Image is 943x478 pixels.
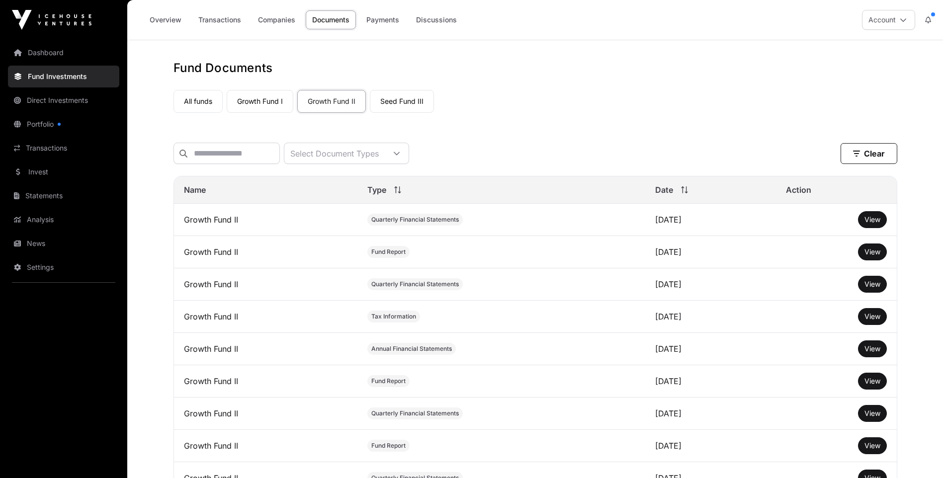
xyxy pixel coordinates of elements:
span: View [864,280,880,288]
h1: Fund Documents [173,60,897,76]
a: Direct Investments [8,89,119,111]
td: Growth Fund II [174,301,357,333]
button: View [858,276,887,293]
span: Fund Report [371,248,406,256]
span: View [864,247,880,256]
span: Quarterly Financial Statements [371,280,459,288]
td: Growth Fund II [174,430,357,462]
span: Name [184,184,206,196]
button: Clear [841,143,897,164]
span: Action [786,184,811,196]
td: [DATE] [645,204,776,236]
button: View [858,340,887,357]
td: [DATE] [645,398,776,430]
td: Growth Fund II [174,268,357,301]
span: Date [655,184,673,196]
span: View [864,344,880,353]
a: Growth Fund I [227,90,293,113]
td: [DATE] [645,430,776,462]
button: View [858,405,887,422]
td: Growth Fund II [174,398,357,430]
a: Companies [252,10,302,29]
td: [DATE] [645,301,776,333]
a: View [864,312,880,321]
div: Select Document Types [284,143,385,163]
iframe: Chat Widget [893,430,943,478]
span: Annual Financial Statements [371,345,452,353]
span: Quarterly Financial Statements [371,409,459,417]
span: View [864,377,880,385]
button: View [858,437,887,454]
button: View [858,243,887,260]
span: Quarterly Financial Statements [371,216,459,224]
button: View [858,308,887,325]
a: Settings [8,256,119,278]
a: View [864,215,880,225]
span: View [864,215,880,224]
span: Type [367,184,386,196]
a: Portfolio [8,113,119,135]
span: Fund Report [371,377,406,385]
button: View [858,211,887,228]
img: Icehouse Ventures Logo [12,10,91,30]
span: Fund Report [371,442,406,450]
a: News [8,233,119,254]
a: Overview [143,10,188,29]
td: [DATE] [645,236,776,268]
a: Invest [8,161,119,183]
td: Growth Fund II [174,333,357,365]
td: Growth Fund II [174,365,357,398]
td: [DATE] [645,333,776,365]
a: View [864,279,880,289]
a: View [864,376,880,386]
a: Dashboard [8,42,119,64]
a: View [864,441,880,451]
a: View [864,247,880,257]
td: [DATE] [645,268,776,301]
a: Growth Fund II [297,90,366,113]
span: Tax Information [371,313,416,320]
a: Statements [8,185,119,207]
span: View [864,312,880,320]
span: View [864,409,880,417]
a: Transactions [192,10,248,29]
a: Analysis [8,209,119,231]
td: Growth Fund II [174,204,357,236]
button: View [858,373,887,390]
span: View [864,441,880,450]
a: All funds [173,90,223,113]
button: Account [862,10,915,30]
a: Discussions [410,10,463,29]
td: Growth Fund II [174,236,357,268]
a: View [864,344,880,354]
a: Transactions [8,137,119,159]
td: [DATE] [645,365,776,398]
a: Fund Investments [8,66,119,87]
a: Seed Fund III [370,90,434,113]
a: Payments [360,10,406,29]
a: View [864,408,880,418]
a: Documents [306,10,356,29]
